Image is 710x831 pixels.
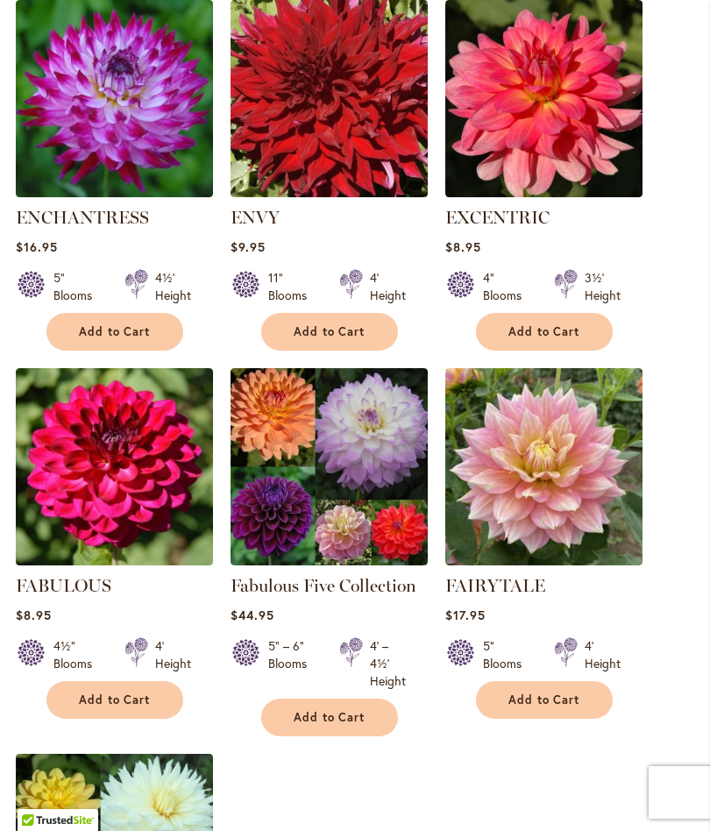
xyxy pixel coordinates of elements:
a: Fabulous Five Collection [231,552,428,569]
span: $17.95 [445,607,486,623]
div: 11" Blooms [268,269,318,304]
button: Add to Cart [261,699,398,736]
span: $9.95 [231,238,266,255]
span: Add to Cart [508,324,580,339]
a: Envy [231,184,428,201]
button: Add to Cart [476,681,613,719]
iframe: Launch Accessibility Center [13,769,62,818]
span: Add to Cart [294,324,366,339]
button: Add to Cart [476,313,613,351]
div: 5" – 6" Blooms [268,637,318,690]
div: 3½' Height [585,269,621,304]
a: ENCHANTRESS [16,207,149,228]
button: Add to Cart [46,313,183,351]
a: Enchantress [16,184,213,201]
div: 4' Height [585,637,621,672]
a: FAIRYTALE [445,575,545,596]
a: Fabulous Five Collection [231,575,416,596]
span: $8.95 [16,607,52,623]
div: 4½" Blooms [53,637,103,672]
a: FABULOUS [16,575,111,596]
a: Fairytale [445,552,643,569]
img: FABULOUS [16,368,213,565]
a: EXCENTRIC [445,184,643,201]
div: 4' – 4½' Height [370,637,406,690]
img: Fairytale [445,368,643,565]
span: Add to Cart [79,324,151,339]
a: EXCENTRIC [445,207,550,228]
a: FABULOUS [16,552,213,569]
button: Add to Cart [261,313,398,351]
div: 5" Blooms [53,269,103,304]
span: $16.95 [16,238,58,255]
span: $44.95 [231,607,274,623]
a: ENVY [231,207,280,228]
div: 4" Blooms [483,269,533,304]
div: 4' Height [370,269,406,304]
div: 4½' Height [155,269,191,304]
span: Add to Cart [508,692,580,707]
span: Add to Cart [294,710,366,725]
img: Fabulous Five Collection [231,368,428,565]
span: Add to Cart [79,692,151,707]
div: 5" Blooms [483,637,533,672]
button: Add to Cart [46,681,183,719]
div: 4' Height [155,637,191,672]
span: $8.95 [445,238,481,255]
